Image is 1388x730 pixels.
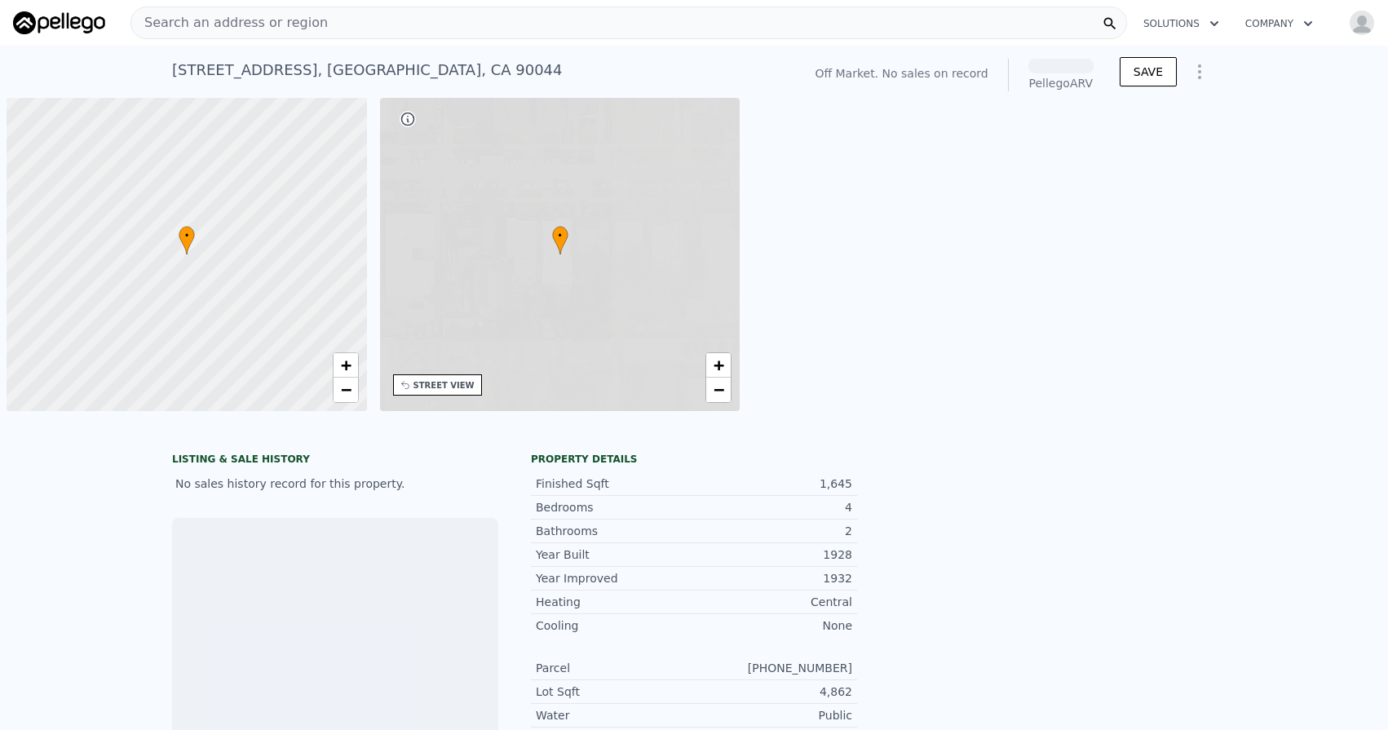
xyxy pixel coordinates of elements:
[694,594,852,610] div: Central
[694,707,852,723] div: Public
[552,226,568,254] div: •
[1232,9,1326,38] button: Company
[1349,10,1375,36] img: avatar
[552,228,568,243] span: •
[694,660,852,676] div: [PHONE_NUMBER]
[694,684,852,700] div: 4,862
[694,523,852,539] div: 2
[536,684,694,700] div: Lot Sqft
[340,379,351,400] span: −
[536,594,694,610] div: Heating
[1130,9,1232,38] button: Solutions
[1028,75,1094,91] div: Pellego ARV
[536,523,694,539] div: Bathrooms
[413,379,475,392] div: STREET VIEW
[340,355,351,375] span: +
[694,499,852,515] div: 4
[694,476,852,492] div: 1,645
[1120,57,1177,86] button: SAVE
[536,570,694,586] div: Year Improved
[334,378,358,402] a: Zoom out
[706,353,731,378] a: Zoom in
[815,65,988,82] div: Off Market. No sales on record
[536,546,694,563] div: Year Built
[714,355,724,375] span: +
[172,453,498,469] div: LISTING & SALE HISTORY
[694,570,852,586] div: 1932
[172,469,498,498] div: No sales history record for this property.
[179,226,195,254] div: •
[13,11,105,34] img: Pellego
[334,353,358,378] a: Zoom in
[172,59,563,82] div: [STREET_ADDRESS] , [GEOGRAPHIC_DATA] , CA 90044
[536,707,694,723] div: Water
[1183,55,1216,88] button: Show Options
[714,379,724,400] span: −
[694,617,852,634] div: None
[536,660,694,676] div: Parcel
[131,13,328,33] span: Search an address or region
[536,617,694,634] div: Cooling
[179,228,195,243] span: •
[536,499,694,515] div: Bedrooms
[706,378,731,402] a: Zoom out
[694,546,852,563] div: 1928
[536,476,694,492] div: Finished Sqft
[531,453,857,466] div: Property details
